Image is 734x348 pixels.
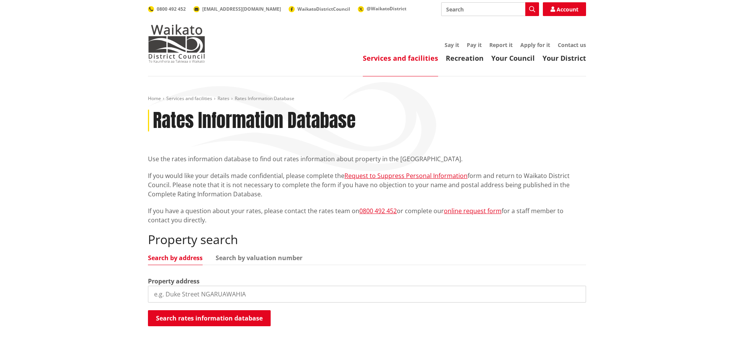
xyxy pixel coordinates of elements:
h2: Property search [148,232,586,247]
label: Property address [148,277,200,286]
a: Search by address [148,255,203,261]
a: Your Council [491,53,535,63]
a: WaikatoDistrictCouncil [289,6,350,12]
a: Report it [489,41,513,49]
span: WaikatoDistrictCouncil [297,6,350,12]
a: Home [148,95,161,102]
a: 0800 492 452 [148,6,186,12]
a: [EMAIL_ADDRESS][DOMAIN_NAME] [193,6,281,12]
span: @WaikatoDistrict [367,5,406,12]
a: online request form [444,207,502,215]
span: 0800 492 452 [157,6,186,12]
a: Apply for it [520,41,550,49]
a: Services and facilities [166,95,212,102]
p: If you have a question about your rates, please contact the rates team on or complete our for a s... [148,206,586,225]
a: Contact us [558,41,586,49]
nav: breadcrumb [148,95,586,102]
a: Rates [218,95,229,102]
span: [EMAIL_ADDRESS][DOMAIN_NAME] [202,6,281,12]
span: Rates Information Database [235,95,294,102]
a: Services and facilities [363,53,438,63]
input: Search input [441,2,539,16]
iframe: Messenger Launcher [699,316,726,343]
button: Search rates information database [148,310,271,326]
h1: Rates Information Database [153,110,356,132]
a: @WaikatoDistrict [358,5,406,12]
p: If you would like your details made confidential, please complete the form and return to Waikato ... [148,171,586,199]
a: 0800 492 452 [359,207,397,215]
p: Use the rates information database to find out rates information about property in the [GEOGRAPHI... [148,154,586,163]
a: Request to Suppress Personal Information [344,172,468,180]
a: Say it [445,41,459,49]
a: Account [543,2,586,16]
input: e.g. Duke Street NGARUAWAHIA [148,286,586,303]
img: Waikato District Council - Te Kaunihera aa Takiwaa o Waikato [148,24,205,63]
a: Your District [542,53,586,63]
a: Recreation [446,53,484,63]
a: Pay it [467,41,482,49]
a: Search by valuation number [216,255,302,261]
